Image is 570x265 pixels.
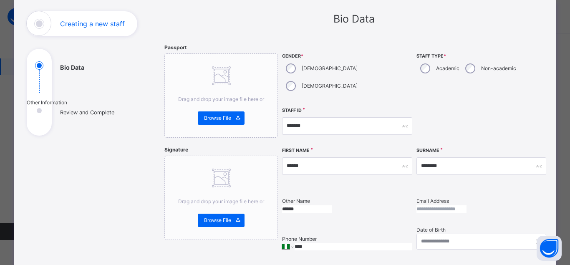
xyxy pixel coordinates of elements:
label: Surname [416,147,439,154]
label: Academic [436,65,459,72]
span: Browse File [204,217,231,224]
label: First Name [282,147,310,154]
span: Browse File [204,114,231,122]
label: [DEMOGRAPHIC_DATA] [302,82,358,90]
span: Drag and drop your image file here or [178,198,264,204]
h1: Creating a new staff [60,20,125,27]
span: Gender [282,53,412,60]
span: Bio Data [333,13,375,25]
span: Signature [164,146,188,153]
span: Other Information [27,99,67,106]
span: Drag and drop your image file here or [178,96,264,102]
div: Drag and drop your image file here orBrowse File [164,53,278,138]
label: Date of Birth [416,227,446,233]
button: Open asap [537,236,562,261]
label: Staff ID [282,107,302,114]
label: Non-academic [481,65,516,72]
span: Staff Type [416,53,546,60]
label: Phone Number [282,236,317,242]
label: Email Address [416,198,449,204]
label: Other Name [282,198,310,204]
span: Passport [164,44,187,50]
label: [DEMOGRAPHIC_DATA] [302,65,358,72]
div: Drag and drop your image file here orBrowse File [164,156,278,240]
